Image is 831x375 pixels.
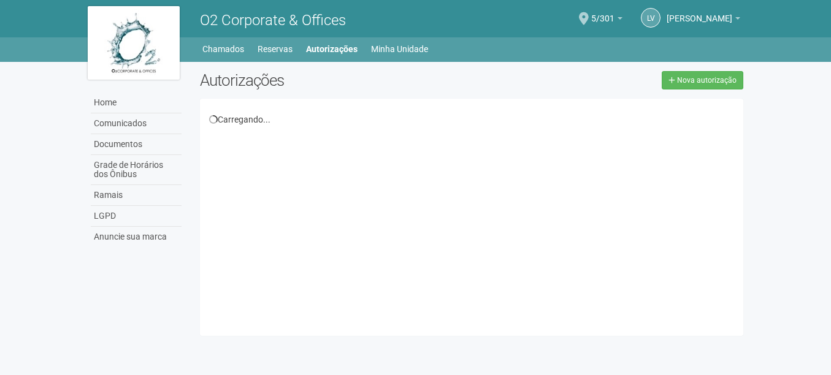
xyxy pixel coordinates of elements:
[667,2,732,23] span: Luis Vasconcelos Porto Fernandes
[200,71,462,89] h2: Autorizações
[202,40,244,58] a: Chamados
[209,114,735,125] div: Carregando...
[91,227,182,247] a: Anuncie sua marca
[641,8,661,28] a: LV
[667,15,740,25] a: [PERSON_NAME]
[258,40,293,58] a: Reservas
[91,134,182,155] a: Documentos
[91,206,182,227] a: LGPD
[591,2,615,23] span: 5/301
[662,71,743,89] a: Nova autorização
[200,12,346,29] span: O2 Corporate & Offices
[88,6,180,80] img: logo.jpg
[91,113,182,134] a: Comunicados
[677,76,737,85] span: Nova autorização
[91,185,182,206] a: Ramais
[591,15,622,25] a: 5/301
[91,93,182,113] a: Home
[91,155,182,185] a: Grade de Horários dos Ônibus
[371,40,428,58] a: Minha Unidade
[306,40,358,58] a: Autorizações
